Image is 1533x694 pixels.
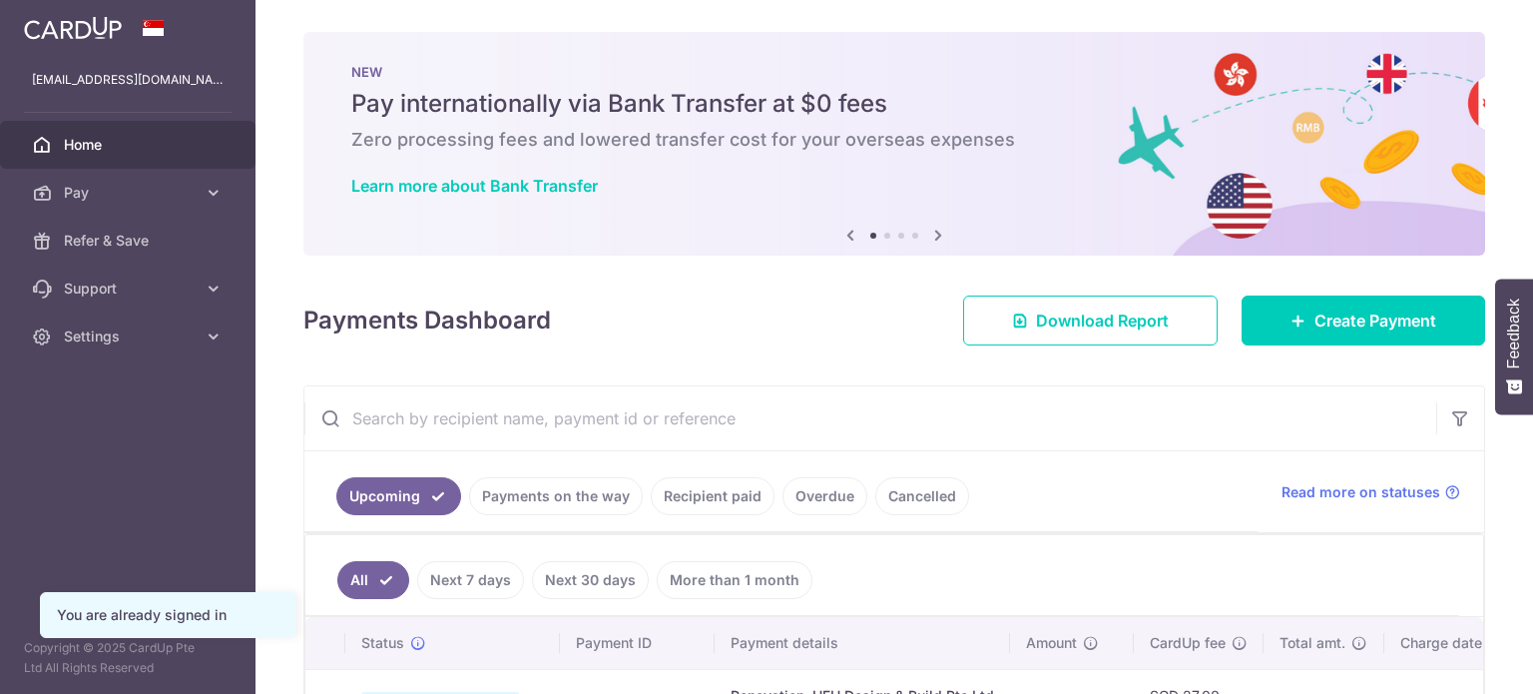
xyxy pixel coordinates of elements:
[64,279,196,299] span: Support
[361,633,404,653] span: Status
[351,64,1437,80] p: NEW
[64,135,196,155] span: Home
[1279,633,1345,653] span: Total amt.
[1495,279,1533,414] button: Feedback - Show survey
[351,176,598,196] a: Learn more about Bank Transfer
[1242,296,1485,346] a: Create Payment
[24,16,122,40] img: CardUp
[304,386,1436,450] input: Search by recipient name, payment id or reference
[351,88,1437,120] h5: Pay internationally via Bank Transfer at $0 fees
[337,561,409,599] a: All
[32,70,224,90] p: [EMAIL_ADDRESS][DOMAIN_NAME]
[336,477,461,515] a: Upcoming
[64,327,196,347] span: Settings
[1400,633,1482,653] span: Charge date
[560,617,715,669] th: Payment ID
[417,561,524,599] a: Next 7 days
[1150,633,1226,653] span: CardUp fee
[875,477,969,515] a: Cancelled
[1026,633,1077,653] span: Amount
[715,617,1010,669] th: Payment details
[303,32,1485,256] img: Bank transfer banner
[963,296,1218,346] a: Download Report
[351,128,1437,152] h6: Zero processing fees and lowered transfer cost for your overseas expenses
[1281,482,1460,502] a: Read more on statuses
[651,477,774,515] a: Recipient paid
[657,561,812,599] a: More than 1 month
[57,605,278,625] div: You are already signed in
[532,561,649,599] a: Next 30 days
[1036,309,1169,333] span: Download Report
[1505,299,1523,368] span: Feedback
[64,231,196,251] span: Refer & Save
[469,477,643,515] a: Payments on the way
[1314,309,1436,333] span: Create Payment
[782,477,867,515] a: Overdue
[303,303,551,339] h4: Payments Dashboard
[1281,482,1440,502] span: Read more on statuses
[64,183,196,203] span: Pay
